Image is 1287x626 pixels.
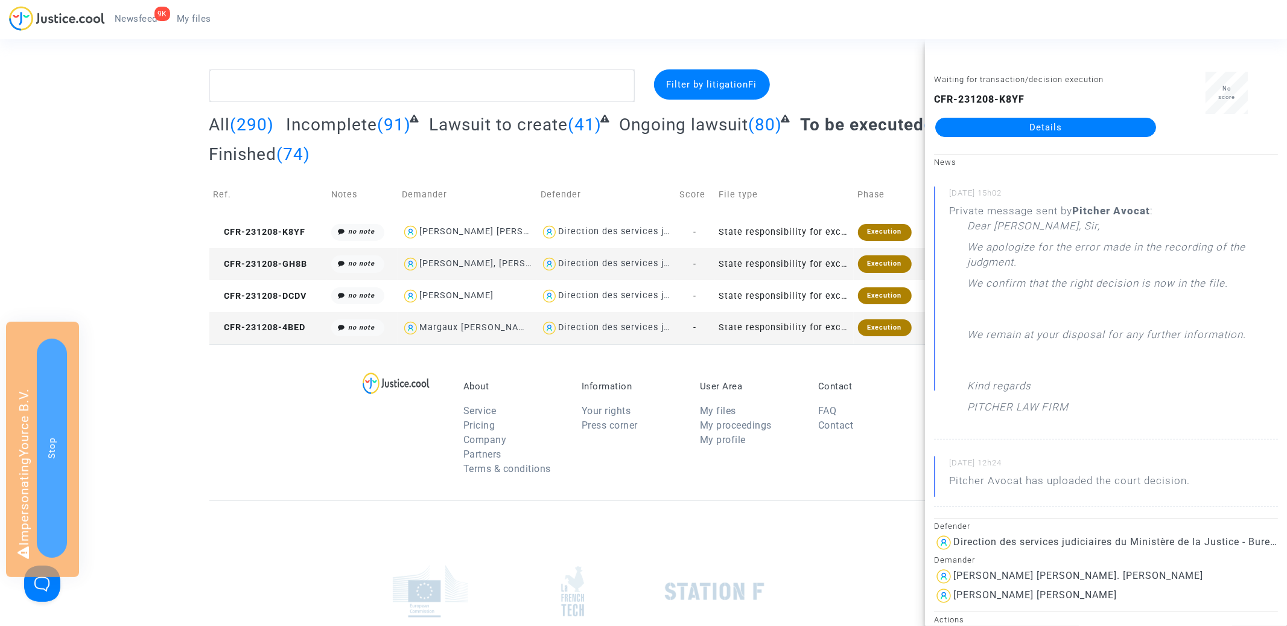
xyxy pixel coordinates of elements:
div: Direction des services judiciaires du Ministère de la Justice - Bureau FIP4 [558,226,893,237]
span: To be executed [800,115,924,135]
div: Execution [858,255,912,272]
i: no note [348,228,375,235]
span: Filter by litigation Fi [667,79,757,90]
i: no note [348,324,375,331]
a: My proceedings [700,420,772,431]
img: jc-logo.svg [9,6,105,31]
a: Company [463,434,507,446]
div: 9K [154,7,170,21]
div: [PERSON_NAME] [PERSON_NAME] [953,589,1117,601]
img: icon-user.svg [541,287,558,305]
i: We apologize for the error made in the recording of the judgment. [967,241,1245,268]
small: Actions [934,615,964,624]
i: Dear [PERSON_NAME], Sir, [967,220,1100,232]
a: Terms & conditions [463,463,551,474]
a: Contact [818,420,854,431]
img: icon-user.svg [934,567,953,586]
span: Incomplete [286,115,377,135]
span: All [209,115,230,135]
span: (74) [277,144,311,164]
span: CFR-231208-K8YF [214,227,306,237]
small: Defender [934,522,970,531]
a: My files [700,405,736,417]
img: icon-user.svg [934,586,953,605]
div: Execution [858,287,912,304]
span: CFR-231208-DCDV [214,291,307,301]
img: icon-user.svg [402,223,419,241]
span: Stop [46,438,57,459]
b: Pitcher Avocat [1072,205,1150,217]
td: State responsibility for excessive delays in the administration of justice [714,216,853,248]
span: (91) [377,115,411,135]
a: Partners [463,449,501,460]
img: icon-user.svg [402,255,419,273]
img: europe_commision.png [393,565,468,618]
span: Lawsuit to create [429,115,568,135]
td: Score [675,173,715,216]
img: french_tech.png [561,566,584,617]
a: Service [463,405,497,417]
td: Phase [854,173,926,216]
img: icon-user.svg [541,319,558,337]
img: stationf.png [665,583,764,601]
td: Demander [398,173,536,216]
div: Margaux [PERSON_NAME] [419,322,535,333]
span: - [693,322,696,333]
a: FAQ [818,405,837,417]
td: State responsibility for excessive delays in the administration of justice [714,248,853,280]
p: User Area [700,381,800,392]
i: PITCHER LAW FIRM [967,401,1069,413]
img: icon-user.svg [402,287,419,305]
span: Ongoing lawsuit [619,115,748,135]
span: My files [177,13,211,24]
span: Finished [209,144,277,164]
a: 9KNewsfeed [105,10,167,28]
a: Your rights [582,405,631,417]
p: About [463,381,564,392]
span: - [693,291,696,301]
div: Private message sent by : [949,203,1278,421]
div: Direction des services judiciaires du Ministère de la Justice - Bureau FIP4 [558,290,893,301]
td: Defender [536,173,675,216]
img: logo-lg.svg [363,372,430,394]
a: Press corner [582,420,638,431]
span: (290) [230,115,275,135]
i: no note [348,260,375,267]
small: [DATE] 15h02 [949,188,1278,203]
div: Execution [858,319,912,336]
a: Details [935,118,1156,137]
img: icon-user.svg [541,255,558,273]
button: Stop [37,339,67,558]
small: News [934,158,956,167]
a: My files [167,10,221,28]
a: My profile [700,434,746,446]
p: Information [582,381,682,392]
span: (4) [924,115,947,135]
div: Execution [858,224,912,241]
div: [PERSON_NAME] [PERSON_NAME]. [PERSON_NAME] [419,226,651,237]
small: Waiting for transaction/decision execution [934,75,1104,84]
span: (80) [748,115,782,135]
div: [PERSON_NAME], [PERSON_NAME] [419,258,573,269]
span: No score [1218,85,1235,100]
span: - [693,227,696,237]
span: (41) [568,115,602,135]
td: State responsibility for excessive delays in the administration of justice [714,312,853,344]
div: Impersonating [6,322,79,577]
span: CFR-231208-4BED [214,322,306,333]
span: CFR-231208-GH8B [214,259,308,269]
a: Pricing [463,420,495,431]
span: - [693,259,696,269]
iframe: Help Scout Beacon - Open [24,566,60,602]
b: CFR-231208-K8YF [934,94,1025,105]
small: [DATE] 12h24 [949,458,1278,473]
small: Demander [934,555,975,564]
td: State responsibility for excessive delays in the administration of justice [714,280,853,312]
i: We confirm that the right decision is now in the file. [967,277,1228,289]
div: Direction des services judiciaires du Ministère de la Justice - Bureau FIP4 [558,258,893,269]
i: We remain at your disposal for any further information. [967,328,1246,340]
td: Ref. [209,173,328,216]
p: Pitcher Avocat has uploaded the court decision. [949,473,1190,494]
p: Contact [818,381,918,392]
div: Direction des services judiciaires du Ministère de la Justice - Bureau FIP4 [558,322,893,333]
